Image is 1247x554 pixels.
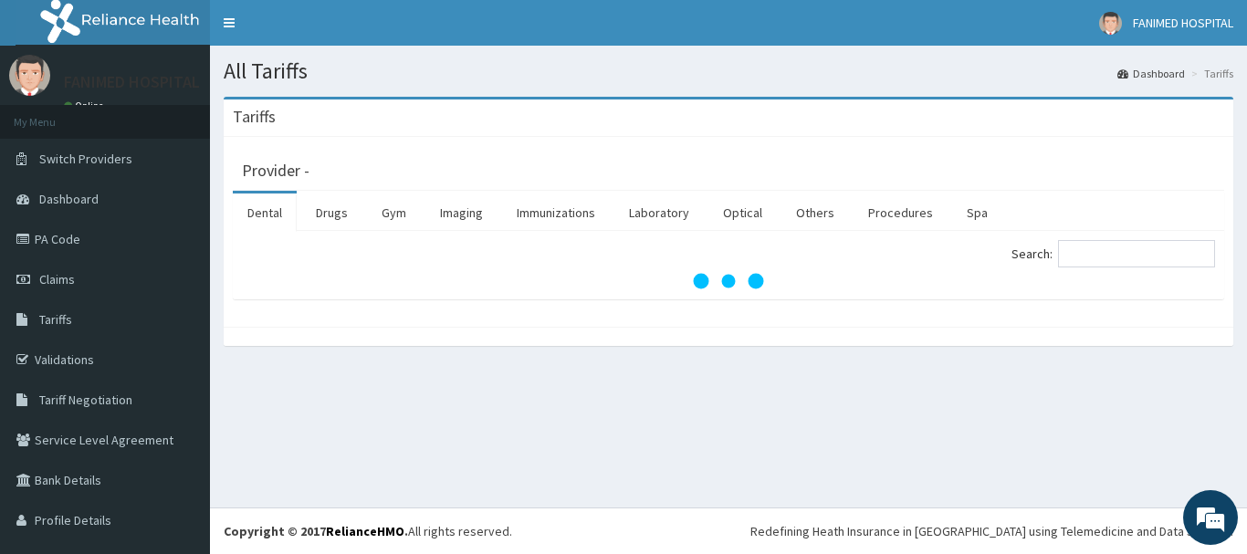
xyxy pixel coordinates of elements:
a: Others [781,193,849,232]
span: Tariff Negotiation [39,392,132,408]
a: Drugs [301,193,362,232]
span: Switch Providers [39,151,132,167]
h1: All Tariffs [224,59,1233,83]
span: FANIMED HOSPITAL [1133,15,1233,31]
span: Tariffs [39,311,72,328]
label: Search: [1011,240,1215,267]
span: Claims [39,271,75,287]
footer: All rights reserved. [210,507,1247,554]
a: RelianceHMO [326,523,404,539]
h3: Tariffs [233,109,276,125]
li: Tariffs [1187,66,1233,81]
img: User Image [9,55,50,96]
img: User Image [1099,12,1122,35]
a: Spa [952,193,1002,232]
a: Gym [367,193,421,232]
a: Imaging [425,193,498,232]
input: Search: [1058,240,1215,267]
a: Procedures [854,193,948,232]
div: Redefining Heath Insurance in [GEOGRAPHIC_DATA] using Telemedicine and Data Science! [750,522,1233,540]
a: Dental [233,193,297,232]
a: Dashboard [1117,66,1185,81]
svg: audio-loading [692,245,765,318]
a: Online [64,99,108,112]
a: Optical [708,193,777,232]
a: Immunizations [502,193,610,232]
strong: Copyright © 2017 . [224,523,408,539]
a: Laboratory [614,193,704,232]
span: Dashboard [39,191,99,207]
p: FANIMED HOSPITAL [64,74,200,90]
h3: Provider - [242,162,309,179]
